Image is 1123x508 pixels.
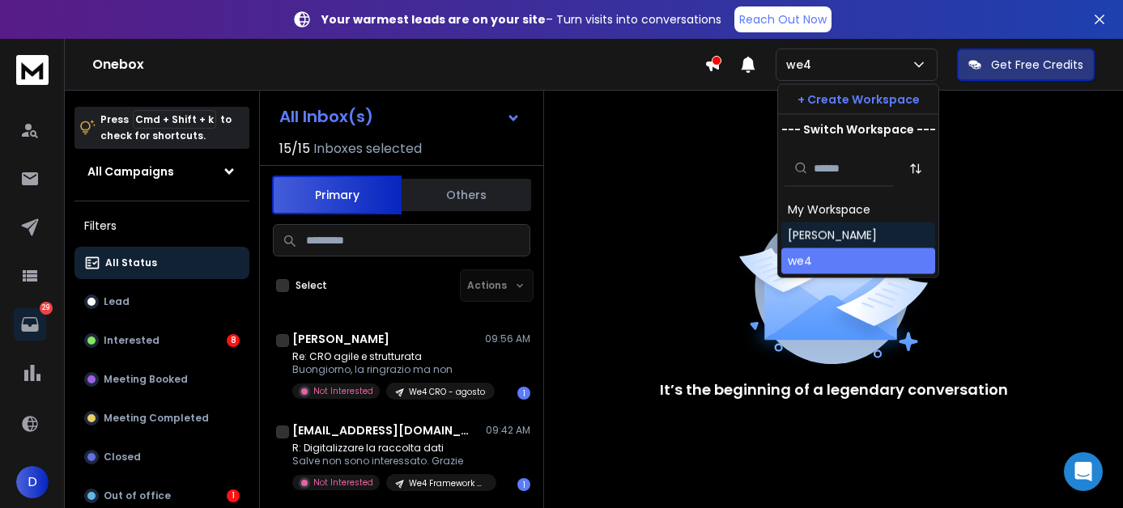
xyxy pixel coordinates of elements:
p: All Status [105,256,157,269]
p: Buongiorno, la ringrazio ma non [292,363,487,376]
p: 09:42 AM [486,424,530,437]
p: 09:56 AM [485,332,530,345]
p: We4 CRO - agosto [409,386,485,398]
button: Primary [272,176,402,214]
h1: Onebox [92,55,704,74]
span: 15 / 15 [279,139,310,159]
p: Not Interested [313,385,373,397]
button: D [16,466,49,498]
span: Cmd + Shift + k [133,110,216,129]
div: 1 [517,387,530,400]
button: Meeting Completed [74,402,249,434]
p: Salve non sono interessato. Grazie [292,455,487,468]
button: All Status [74,247,249,279]
strong: Your warmest leads are on your site [321,11,546,28]
p: We4 Framework agosto [409,477,487,489]
a: Reach Out Now [734,6,832,32]
p: Interested [104,334,160,347]
div: we4 [788,253,812,269]
p: It’s the beginning of a legendary conversation [660,379,1008,401]
h3: Inboxes selected [313,139,422,159]
label: Select [296,279,327,292]
button: Interested8 [74,324,249,357]
button: Closed [74,441,249,473]
div: 8 [227,334,240,347]
p: we4 [786,57,818,73]
img: logo [16,55,49,85]
p: Meeting Booked [104,373,188,386]
button: All Inbox(s) [266,100,534,133]
button: Get Free Credits [957,49,1095,81]
h3: Filters [74,214,249,237]
button: Others [402,177,531,213]
p: Press to check for shortcuts. [100,112,232,144]
p: 29 [40,302,53,315]
p: Not Interested [313,476,373,489]
button: All Campaigns [74,155,249,188]
p: Get Free Credits [991,57,1083,73]
p: Reach Out Now [739,11,827,28]
a: 29 [14,308,46,341]
p: R: Digitalizzare la raccolta dati [292,442,487,455]
h1: All Campaigns [87,163,174,180]
div: 1 [517,478,530,491]
h1: All Inbox(s) [279,108,373,125]
button: Lead [74,286,249,318]
p: – Turn visits into conversations [321,11,721,28]
p: Out of office [104,489,171,502]
p: + Create Workspace [798,91,920,108]
p: Closed [104,451,141,464]
button: Sort by Sort A-Z [900,152,932,184]
p: --- Switch Workspace --- [781,121,936,138]
div: [PERSON_NAME] [788,227,877,243]
h1: [EMAIL_ADDRESS][DOMAIN_NAME] [292,422,470,438]
button: + Create Workspace [778,85,938,114]
div: Open Intercom Messenger [1064,452,1103,491]
button: Meeting Booked [74,363,249,396]
div: 1 [227,489,240,502]
p: Lead [104,295,130,308]
h1: [PERSON_NAME] [292,331,389,347]
p: Meeting Completed [104,412,209,425]
div: My Workspace [788,201,870,218]
p: Re: CRO agile e strutturata [292,350,487,363]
